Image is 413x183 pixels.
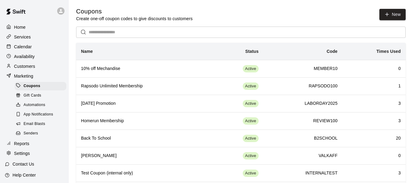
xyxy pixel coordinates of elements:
[5,52,64,61] a: Availability
[5,62,64,71] a: Customers
[24,93,41,99] span: Gift Cards
[5,139,64,148] a: Reports
[268,118,337,124] h6: REVIEW100
[376,49,401,54] b: Times Used
[24,121,45,127] span: Email Blasts
[81,83,204,90] h6: Rapsodo Unlimited Membership
[245,49,259,54] b: Status
[81,65,204,72] h6: 10% off Mechandise
[347,152,401,159] h6: 0
[243,101,259,107] span: Active
[268,83,337,90] h6: RAPSODO100
[14,44,32,50] p: Calendar
[243,66,259,72] span: Active
[15,119,69,129] a: Email Blasts
[81,118,204,124] h6: Homerun Membership
[347,135,401,142] h6: 20
[76,16,193,22] p: Create one-off coupon codes to give discounts to customers
[81,135,204,142] h6: Back To School
[268,100,337,107] h6: LABORDAY2025
[15,129,66,138] div: Senders
[5,23,64,32] a: Home
[379,9,406,20] button: New
[347,118,401,124] h6: 3
[15,82,66,90] div: Coupons
[13,172,36,178] p: Help Center
[268,170,337,177] h6: INTERNALTEST
[5,71,64,81] a: Marketing
[81,170,204,177] h6: Test Coupon (internal only)
[15,101,66,109] div: Automations
[24,102,45,108] span: Automations
[14,24,26,30] p: Home
[14,34,31,40] p: Services
[15,129,69,138] a: Senders
[15,101,69,110] a: Automations
[268,152,337,159] h6: VALKAFF
[15,120,66,128] div: Email Blasts
[15,110,69,119] a: App Notifications
[15,91,66,100] div: Gift Cards
[81,152,204,159] h6: [PERSON_NAME]
[24,130,38,137] span: Senders
[14,141,29,147] p: Reports
[14,150,30,156] p: Settings
[243,118,259,124] span: Active
[243,153,259,159] span: Active
[347,65,401,72] h6: 0
[14,73,33,79] p: Marketing
[15,110,66,119] div: App Notifications
[347,170,401,177] h6: 3
[81,49,93,54] b: Name
[326,49,337,54] b: Code
[15,91,69,100] a: Gift Cards
[14,63,35,69] p: Customers
[243,136,259,141] span: Active
[5,42,64,51] a: Calendar
[243,170,259,176] span: Active
[347,83,401,90] h6: 1
[81,100,204,107] h6: [DATE] Promotion
[24,112,53,118] span: App Notifications
[15,81,69,91] a: Coupons
[243,83,259,89] span: Active
[5,32,64,42] a: Services
[13,161,34,167] p: Contact Us
[76,7,193,16] h5: Coupons
[268,135,337,142] h6: B2SCHOOL
[14,53,35,60] p: Availability
[24,83,40,89] span: Coupons
[268,65,337,72] h6: MEMBER10
[5,149,64,158] a: Settings
[347,100,401,107] h6: 3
